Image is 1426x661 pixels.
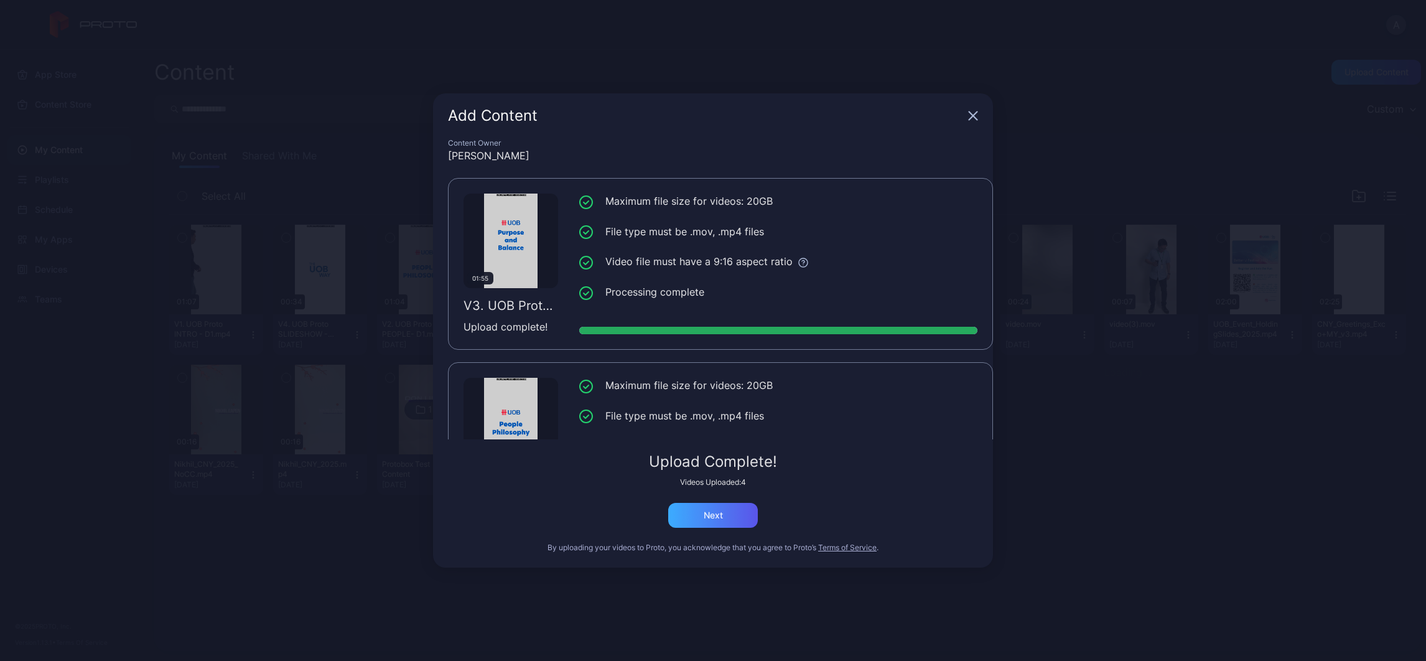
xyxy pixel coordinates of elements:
li: Maximum file size for videos: 20GB [579,194,977,209]
div: Upload Complete! [448,454,978,469]
button: Terms of Service [818,543,877,553]
li: Video file must have a 9:16 aspect ratio [579,254,977,270]
li: File type must be .mov, .mp4 files [579,408,977,424]
li: Processing complete [579,284,977,300]
div: Add Content [448,108,963,123]
li: Maximum file size for videos: 20GB [579,378,977,393]
div: Videos Uploaded: 4 [448,477,978,487]
div: 01:55 [467,272,493,284]
div: [PERSON_NAME] [448,148,978,163]
button: Next [668,503,758,528]
li: File type must be .mov, .mp4 files [579,224,977,240]
div: Upload complete! [464,319,558,334]
div: Content Owner [448,138,978,148]
li: Video file must have a 9:16 aspect ratio [579,438,977,454]
div: By uploading your videos to Proto, you acknowledge that you agree to Proto’s . [448,543,978,553]
div: V3. UOB Proto PURPOSE - D2.mp4 [464,298,558,313]
div: Next [704,510,723,520]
